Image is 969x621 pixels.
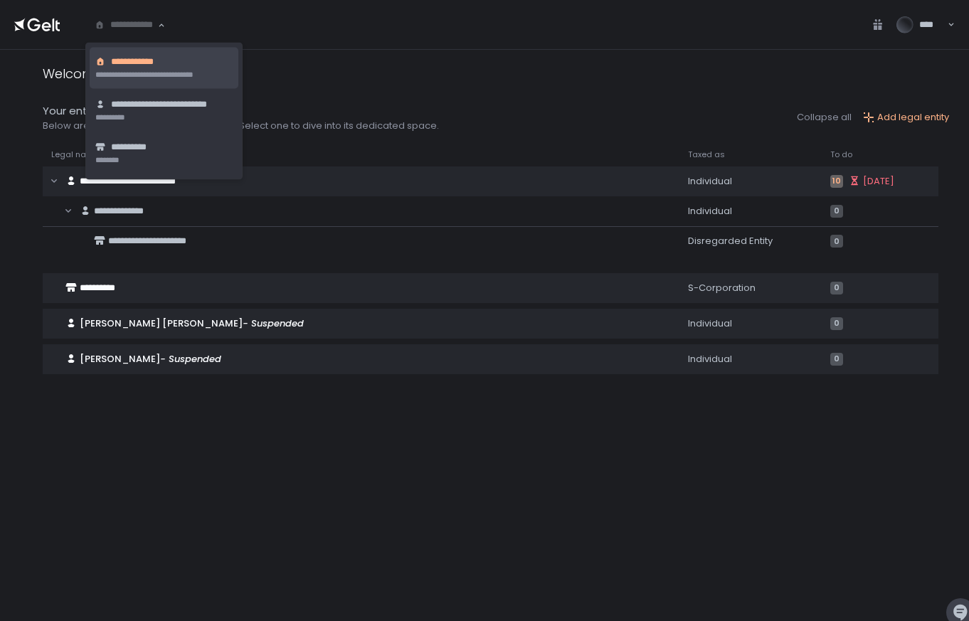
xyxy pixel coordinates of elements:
[688,149,725,160] span: Taxed as
[830,317,843,330] span: 0
[80,317,304,330] span: [PERSON_NAME] [PERSON_NAME]
[830,282,843,294] span: 0
[688,353,813,366] div: Individual
[243,317,304,330] span: - Suspended
[688,175,813,188] div: Individual
[160,352,221,366] span: - Suspended
[688,235,813,248] div: Disregarded Entity
[830,205,843,218] span: 0
[51,149,99,160] span: Legal name
[797,111,852,124] button: Collapse all
[43,103,439,120] div: Your entities
[95,18,157,32] input: Search for option
[863,111,949,124] button: Add legal entity
[863,175,894,188] span: [DATE]
[688,317,813,330] div: Individual
[688,205,813,218] div: Individual
[43,64,223,83] div: Welcome to [PERSON_NAME]
[830,175,843,188] span: 10
[688,282,813,294] div: S-Corporation
[43,120,439,132] div: Below are the entities you have access to. Select one to dive into its dedicated space.
[80,352,221,366] span: [PERSON_NAME]
[830,235,843,248] span: 0
[830,149,852,160] span: To do
[85,9,165,41] div: Search for option
[830,353,843,366] span: 0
